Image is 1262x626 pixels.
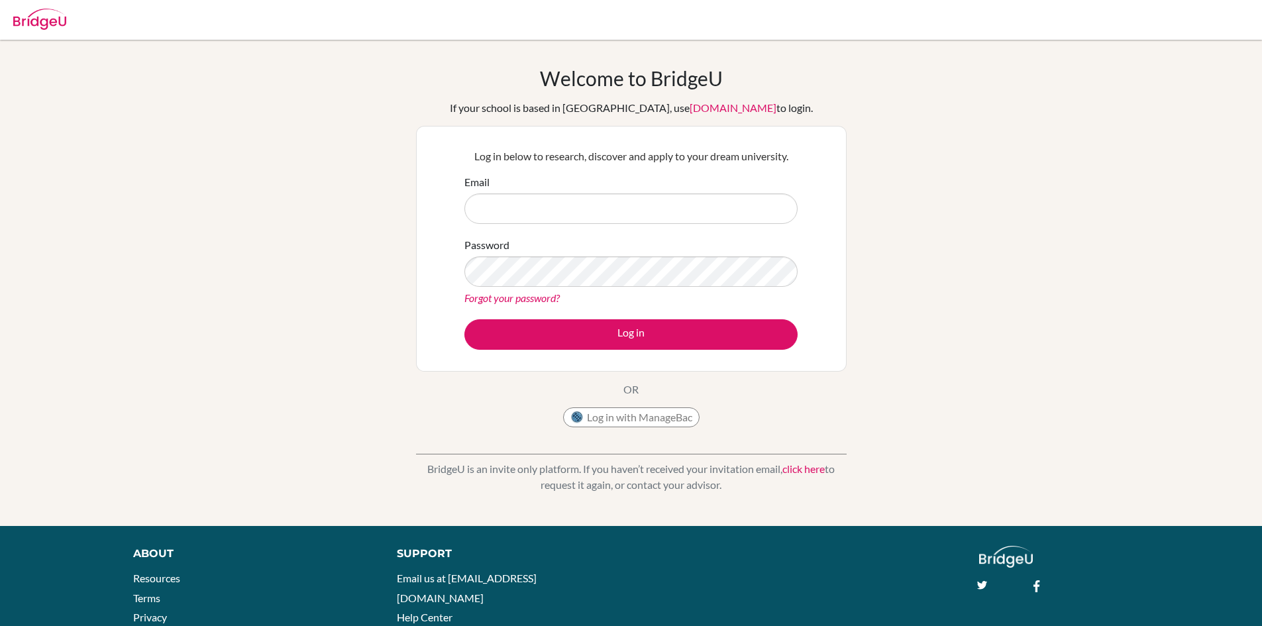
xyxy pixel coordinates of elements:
p: Log in below to research, discover and apply to your dream university. [464,148,798,164]
button: Log in [464,319,798,350]
a: Help Center [397,611,452,623]
p: OR [623,382,639,397]
a: [DOMAIN_NAME] [690,101,776,114]
a: Privacy [133,611,167,623]
div: Support [397,546,615,562]
img: logo_white@2x-f4f0deed5e89b7ecb1c2cc34c3e3d731f90f0f143d5ea2071677605dd97b5244.png [979,546,1033,568]
button: Log in with ManageBac [563,407,700,427]
label: Password [464,237,509,253]
a: Resources [133,572,180,584]
label: Email [464,174,490,190]
p: BridgeU is an invite only platform. If you haven’t received your invitation email, to request it ... [416,461,847,493]
div: If your school is based in [GEOGRAPHIC_DATA], use to login. [450,100,813,116]
h1: Welcome to BridgeU [540,66,723,90]
a: Email us at [EMAIL_ADDRESS][DOMAIN_NAME] [397,572,537,604]
div: About [133,546,367,562]
a: Forgot your password? [464,291,560,304]
a: Terms [133,592,160,604]
a: click here [782,462,825,475]
img: Bridge-U [13,9,66,30]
